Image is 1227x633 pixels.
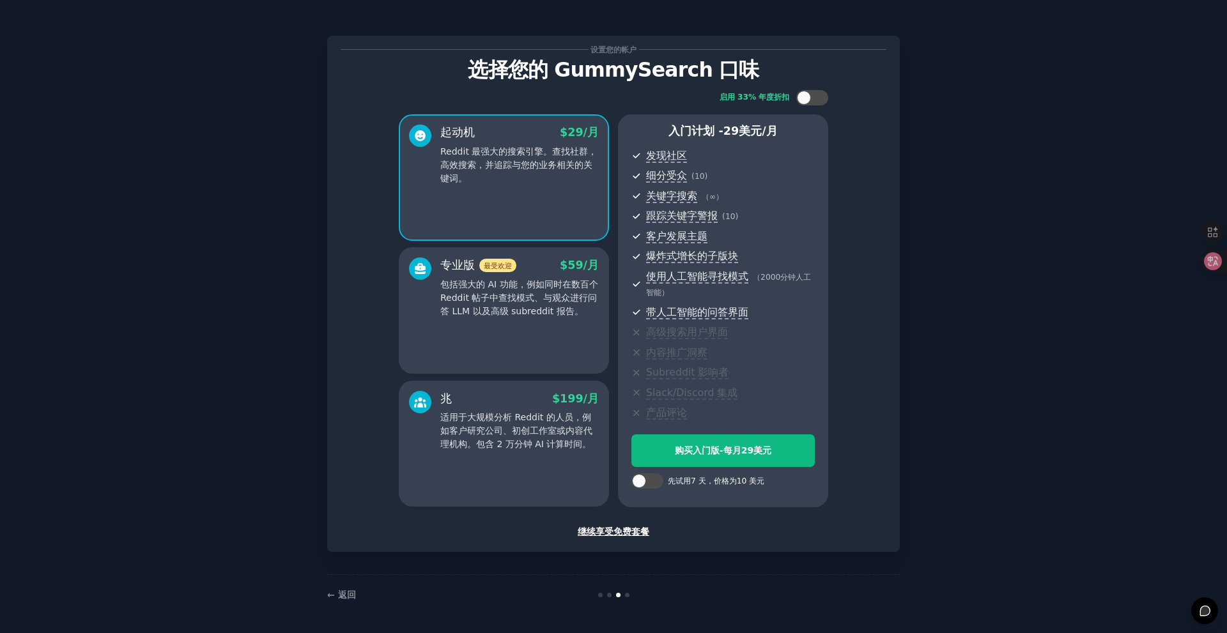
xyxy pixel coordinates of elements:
font: 试用 [675,477,691,485]
font: 29 [723,125,739,137]
font: 先 [668,477,675,485]
font: ) [704,172,707,181]
font: 10 [725,212,736,221]
font: 细分受众 [646,169,687,181]
font: 购买 [675,445,693,455]
font: 关键字搜索 [646,190,697,202]
font: - [720,445,723,455]
font: 高级搜索用户界面 [646,326,728,338]
font: 带人工智能的问答界面 [646,306,748,318]
button: 购买入门版-每月29美元 [631,434,815,467]
font: 选择您的 GummySearch 口味 [468,58,759,81]
font: 29 [567,126,583,139]
font: 7 天，价格为 [691,477,737,485]
font: /月 [583,126,599,139]
a: ← 返回 [327,590,356,600]
font: 爆炸式增长的子版块 [646,250,738,262]
font: 10 美元 [737,477,764,485]
font: 包括强大的 AI 功能，例如同时在数百个 Reddit 帖子中查找模式、与观众进行问答 LLM 以及高级 subreddit 报告。 [440,279,598,316]
font: $ [560,126,567,139]
font: 美元 [739,125,762,137]
font: 入门版 [693,445,720,455]
font: ） [716,192,723,201]
font: 计划 - [691,125,723,137]
font: 继续享受免费套餐 [578,526,649,537]
font: 设置您的帐户 [590,45,637,54]
font: 每月 [723,445,741,455]
font: ) [735,212,738,221]
font: 内容推广洞察 [646,346,707,358]
font: 兆 [440,392,452,405]
font: ( [722,212,725,221]
font: 入门 [668,125,691,137]
font: /月 [762,125,777,137]
font: 10 [695,172,705,181]
font: ( [691,172,695,181]
font: 199 [560,392,583,405]
font: 29美元 [741,445,771,455]
font: 客户发展主题 [646,230,707,242]
font: 适用于大规模分析 Reddit 的人员，例如客户研究公司、初创工作室或内容代理机构。包含 2 万分钟 AI 计算时间。 [440,412,592,449]
font: /月 [583,259,599,271]
font: 发现社区 [646,149,687,162]
font: 起动机 [440,126,475,139]
font: ） [661,288,669,297]
font: （ [702,192,709,201]
font: 59 [567,259,583,271]
font: Slack/Discord 集成 [646,386,737,399]
font: 产品评论 [646,406,687,418]
font: /月 [583,392,599,405]
font: （ [753,273,760,282]
font: 使用人工智能寻找模式 [646,270,748,282]
font: 最受欢迎 [484,262,512,270]
font: 专业版 [440,259,475,271]
font: Reddit 最强大的搜索引擎。查找社群，高效搜索，并追踪与您的业务相关的关键词。 [440,146,597,183]
font: $ [560,259,567,271]
font: 启用 33% 年度折扣 [720,93,790,102]
font: 跟踪关键字警报 [646,210,718,222]
font: $ [552,392,560,405]
font: Subreddit 影响者 [646,366,729,378]
font: ∞ [709,192,716,201]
